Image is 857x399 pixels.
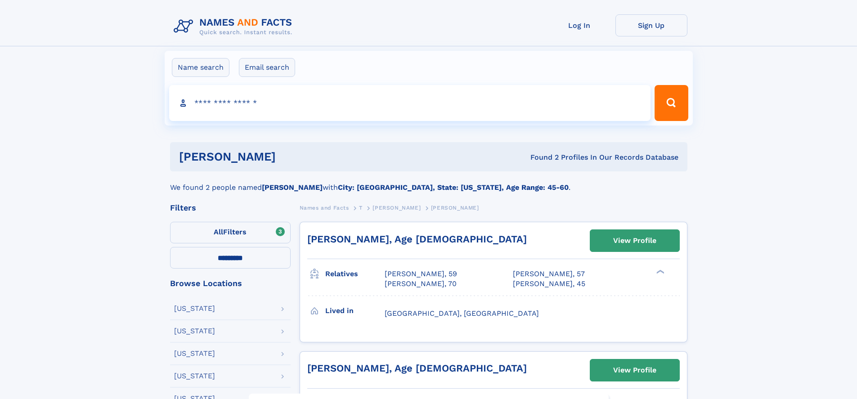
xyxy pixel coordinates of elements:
[359,202,363,213] a: T
[543,14,615,36] a: Log In
[170,14,300,39] img: Logo Names and Facts
[300,202,349,213] a: Names and Facts
[613,360,656,381] div: View Profile
[262,183,323,192] b: [PERSON_NAME]
[325,266,385,282] h3: Relatives
[239,58,295,77] label: Email search
[615,14,687,36] a: Sign Up
[359,205,363,211] span: T
[590,359,679,381] a: View Profile
[174,305,215,312] div: [US_STATE]
[338,183,569,192] b: City: [GEOGRAPHIC_DATA], State: [US_STATE], Age Range: 45-60
[655,85,688,121] button: Search Button
[307,363,527,374] a: [PERSON_NAME], Age [DEMOGRAPHIC_DATA]
[590,230,679,251] a: View Profile
[172,58,229,77] label: Name search
[170,171,687,193] div: We found 2 people named with .
[170,222,291,243] label: Filters
[654,269,665,275] div: ❯
[513,269,585,279] a: [PERSON_NAME], 57
[214,228,223,236] span: All
[385,309,539,318] span: [GEOGRAPHIC_DATA], [GEOGRAPHIC_DATA]
[307,233,527,245] a: [PERSON_NAME], Age [DEMOGRAPHIC_DATA]
[170,279,291,287] div: Browse Locations
[403,152,678,162] div: Found 2 Profiles In Our Records Database
[179,151,403,162] h1: [PERSON_NAME]
[174,350,215,357] div: [US_STATE]
[174,372,215,380] div: [US_STATE]
[170,204,291,212] div: Filters
[372,202,421,213] a: [PERSON_NAME]
[169,85,651,121] input: search input
[325,303,385,318] h3: Lived in
[385,279,457,289] a: [PERSON_NAME], 70
[372,205,421,211] span: [PERSON_NAME]
[513,279,585,289] a: [PERSON_NAME], 45
[431,205,479,211] span: [PERSON_NAME]
[613,230,656,251] div: View Profile
[385,269,457,279] a: [PERSON_NAME], 59
[174,327,215,335] div: [US_STATE]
